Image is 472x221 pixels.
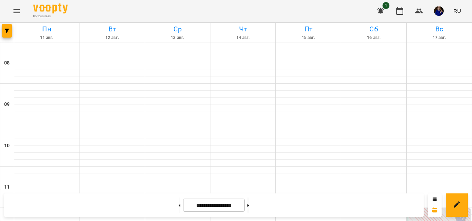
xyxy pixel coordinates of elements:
[408,24,471,34] h6: Вс
[4,101,10,108] h6: 09
[4,183,10,191] h6: 11
[277,34,340,41] h6: 15 авг.
[33,3,68,13] img: Voopty Logo
[4,142,10,150] h6: 10
[146,34,209,41] h6: 13 авг.
[277,24,340,34] h6: Пт
[8,3,25,19] button: Menu
[434,6,444,16] img: e82ba33f25f7ef4e43e3210e26dbeb70.jpeg
[15,24,78,34] h6: Пн
[408,34,471,41] h6: 17 авг.
[211,34,274,41] h6: 14 авг.
[342,24,405,34] h6: Сб
[81,24,143,34] h6: Вт
[15,34,78,41] h6: 11 авг.
[342,34,405,41] h6: 16 авг.
[453,7,461,14] span: RU
[4,59,10,67] h6: 08
[81,34,143,41] h6: 12 авг.
[451,4,464,17] button: RU
[211,24,274,34] h6: Чт
[383,2,389,9] span: 1
[146,24,209,34] h6: Ср
[33,14,68,19] span: For Business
